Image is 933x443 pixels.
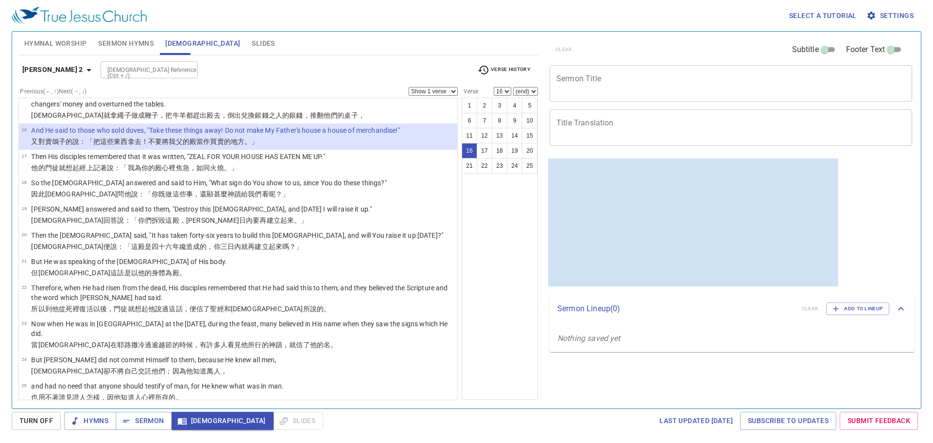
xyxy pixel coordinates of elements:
button: 24 [507,158,522,174]
button: Verse History [472,63,536,77]
wg1453: 以後，門徒 [93,305,330,313]
wg4160: 買賣 [210,138,258,145]
wg3957: 的時候，有許多人 [173,341,338,349]
wg5416: ，把牛 [158,111,365,119]
wg3778: 殿 [138,243,303,250]
wg4100: 自己 [124,367,227,375]
p: 又 [31,137,399,146]
wg2424: 就 [104,111,365,119]
input: Type Bible Reference [104,64,179,75]
button: 11 [462,128,477,143]
wg142: ！不要 [141,138,259,145]
wg4592: ，就信了 [282,341,337,349]
label: Previous (←, ↑) Next (→, ↓) [20,89,86,94]
wg2036: ：「這 [117,243,303,250]
wg3485: 。 [179,269,186,277]
p: 但 [31,268,227,278]
wg1124: 和 [224,305,330,313]
iframe: from-child [546,156,841,289]
i: Nothing saved yet [557,334,621,343]
wg3450: 父 [176,138,259,145]
wg2453: 問他 [117,190,289,198]
wg1223: 他 [186,367,227,375]
wg2036: ：「你既 [138,190,289,198]
wg2250: 內 [234,243,303,250]
wg1803: 年 [173,243,303,250]
wg3756: 將 [117,367,227,375]
button: [DEMOGRAPHIC_DATA] [172,412,274,430]
wg2036: 。 [324,305,330,313]
a: Last updated [DATE] [656,412,737,430]
span: Select a tutorial [789,10,857,22]
wg2411: 去，倒出 [214,111,365,119]
wg3485: 是四十 [145,243,303,250]
button: 7 [477,113,492,128]
span: [DEMOGRAPHIC_DATA] [179,415,266,427]
wg2532: [DEMOGRAPHIC_DATA] [231,305,330,313]
span: 16 [21,127,27,132]
button: 18 [492,143,507,159]
button: 15 [522,128,537,143]
wg3165: 為你的 [135,164,238,172]
span: Hymnal Worship [24,37,87,50]
wg3956: ， [221,367,227,375]
wg3754: 做 [165,190,289,198]
button: 10 [522,113,537,128]
span: 24 [21,356,27,362]
button: 22 [477,158,492,174]
wg2258: 。 [176,393,183,401]
button: 9 [507,113,522,128]
span: 20 [21,232,27,237]
wg5100: 見證 [66,393,183,401]
button: 21 [462,158,477,174]
wg3004: 是以他的 [124,269,186,277]
p: So the [DEMOGRAPHIC_DATA] answered and said to Him, "What sign do You show to us, since You do th... [31,178,386,188]
span: 22 [21,284,27,290]
a: Subscribe to Updates [740,412,836,430]
wg846: 知道 [121,393,182,401]
wg5023: 拿去 [128,138,259,145]
wg1016: 羊 [179,111,365,119]
button: 1 [462,98,477,113]
button: Turn Off [12,412,61,430]
wg1097: 萬人 [207,367,227,375]
wg3618: ，你 [207,243,303,250]
wg1125: 說：「我 [107,164,238,172]
wg4160: 這些事 [173,190,290,198]
wg4979: 做成 [131,111,365,119]
p: [PERSON_NAME] answered and said to them, "Destroy this [DEMOGRAPHIC_DATA], and [DATE] I will rais... [31,204,372,214]
p: and had no need that anyone should testify of man, for He knew what was in man. [31,381,284,391]
wg3624: 。」 [244,138,258,145]
wg2414: 過 [145,341,337,349]
wg4675: 殿 [155,164,238,172]
wg3498: 復活 [79,305,330,313]
button: Select a tutorial [785,7,861,25]
wg3101: 就 [59,164,238,172]
button: Add to Lineup [826,302,889,315]
wg2036: ：「把這些東西 [79,138,258,145]
span: 17 [21,153,27,159]
wg2334: 他所 [241,341,337,349]
span: Submit Feedback [847,415,910,427]
span: Verse History [478,64,530,76]
span: 18 [21,179,27,185]
wg5132: ， [358,111,365,119]
wg1537: 死裡 [66,305,330,313]
wg5140: 日 [239,216,308,224]
wg3754: 他 [148,305,330,313]
wg2424: 回答 [104,216,308,224]
p: [DEMOGRAPHIC_DATA] [31,242,443,251]
wg2532: 信了 [196,305,330,313]
button: 23 [492,158,507,174]
wg2532: 拿繩子 [110,111,365,119]
wg2532: 對賣 [38,138,259,145]
wg4100: 聖經 [210,305,330,313]
wg846: 說過 [155,305,330,313]
wg3767: 說 [110,243,303,250]
button: 5 [522,98,537,113]
wg846: ；因為 [165,367,227,375]
wg1722: 要再建立起來 [253,216,308,224]
span: Footer Text [846,44,885,55]
wg1712: 的地方 [224,138,259,145]
wg1722: 就再建立起來 [241,243,303,250]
